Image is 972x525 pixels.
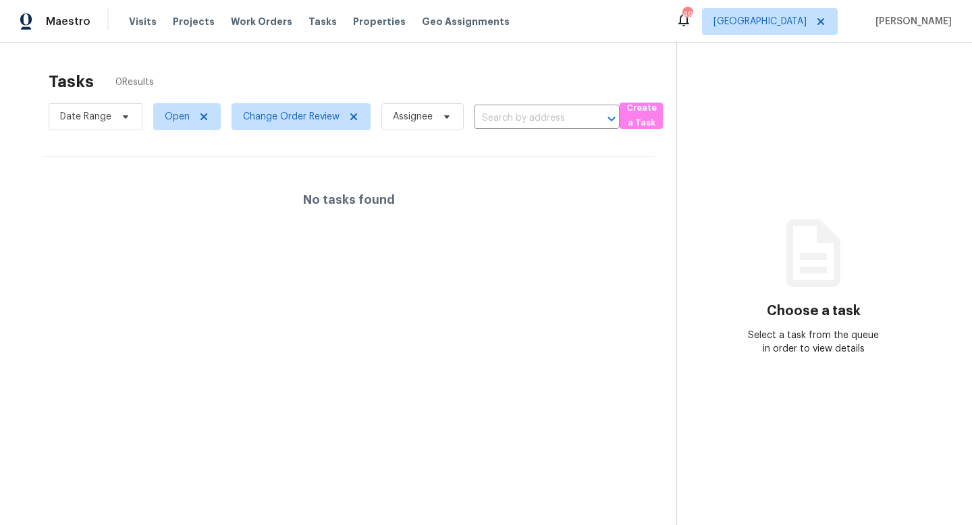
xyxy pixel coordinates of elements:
span: [GEOGRAPHIC_DATA] [713,15,807,28]
span: Properties [353,15,406,28]
span: Tasks [308,17,337,26]
h3: Choose a task [767,304,861,318]
span: Change Order Review [243,110,340,123]
span: Date Range [60,110,111,123]
span: Assignee [393,110,433,123]
span: Visits [129,15,157,28]
div: Select a task from the queue in order to view details [745,329,882,356]
span: Work Orders [231,15,292,28]
h4: No tasks found [303,193,395,206]
div: 49 [682,8,692,22]
h2: Tasks [49,75,94,88]
button: Open [602,109,621,128]
button: Create a Task [620,103,663,129]
span: Create a Task [626,101,656,132]
span: 0 Results [115,76,154,89]
input: Search by address [474,108,582,129]
span: Open [165,110,190,123]
span: Geo Assignments [422,15,510,28]
span: Projects [173,15,215,28]
span: Maestro [46,15,90,28]
span: [PERSON_NAME] [870,15,952,28]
